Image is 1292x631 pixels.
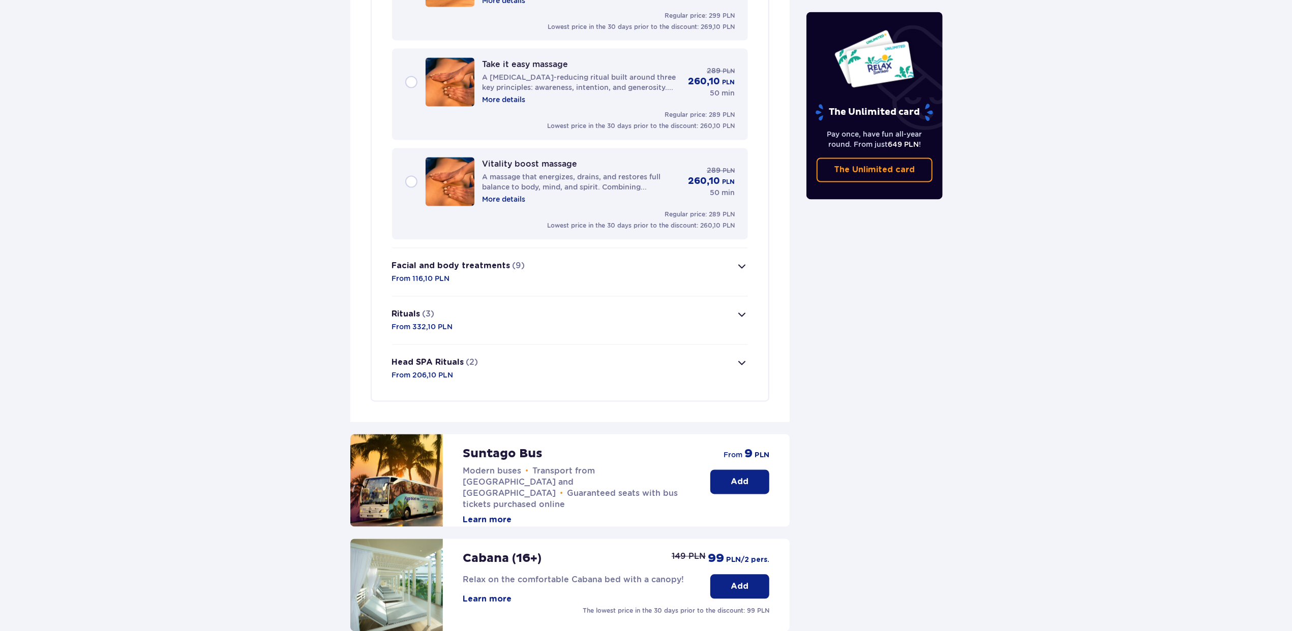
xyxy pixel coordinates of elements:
[726,555,769,565] span: PLN /2 pers.
[723,167,735,176] span: PLN
[392,357,464,368] p: Head SPA Rituals
[463,489,678,510] span: Guaranteed seats with bus tickets purchased online
[463,447,543,462] p: Suntago Bus
[392,345,748,393] button: Head SPA Rituals(2)From 206,10 PLN
[815,104,934,121] p: The Unlimited card
[350,434,443,527] img: attraction
[560,489,563,499] span: •
[724,450,742,460] span: from
[392,248,748,296] button: Facial and body treatments(9)From 116,10 PLN
[722,78,735,87] p: PLN
[817,130,933,150] p: Pay once, have fun all-year round. From just !
[483,172,680,193] p: A massage that energizes, drains, and restores full balance to body, mind, and spirit. Combining ...
[731,477,749,488] p: Add
[548,22,735,31] p: Lowest price in the 30 days prior to the discount: 269,10 PLN
[688,76,720,88] p: 260,10
[834,165,915,176] p: The Unlimited card
[817,158,933,182] a: The Unlimited card
[483,73,680,93] p: A [MEDICAL_DATA]-reducing ritual built around three key principles: awareness, intention, and gen...
[888,141,919,149] span: 649 PLN
[392,261,510,272] p: Facial and body treatments
[483,160,578,169] p: Vitality boost massage
[744,447,753,462] span: 9
[426,157,474,206] img: 68e4eaa4e18c9130822004.jpg
[423,309,435,320] p: (3)
[463,594,512,605] button: Learn more
[708,551,724,566] span: 99
[513,261,525,272] p: (9)
[755,451,769,461] span: PLN
[547,222,735,231] p: Lowest price in the 30 days prior to the discount: 260,10 PLN
[672,551,706,562] p: 149 PLN
[547,122,735,131] p: Lowest price in the 30 days prior to the discount: 260,10 PLN
[483,60,568,70] p: Take it easy massage
[392,322,453,332] p: From 332,10 PLN
[583,607,769,616] p: The lowest price in the 30 days prior to the discount: 99 PLN
[463,575,684,585] span: Relax on the comfortable Cabana bed with a canopy!
[731,581,749,592] p: Add
[483,195,526,205] p: More details
[710,575,769,599] button: Add
[392,309,420,320] p: Rituals
[722,178,735,187] p: PLN
[463,515,512,526] button: Learn more
[392,370,454,381] p: From 206,10 PLN
[466,357,478,368] p: (2)
[526,466,529,477] span: •
[834,29,915,88] img: Two entry cards to Suntago with the word 'UNLIMITED RELAX', featuring a white background with tro...
[665,210,735,219] p: Regular price: 289 PLN
[392,274,450,284] p: From 116,10 PLN
[707,166,720,176] p: 289
[483,95,526,105] p: More details
[710,188,735,198] p: 50 min
[463,551,542,566] p: Cabana (16+)
[426,58,474,107] img: 68e4eaa4e18c9130822004.jpg
[710,470,769,494] button: Add
[463,466,595,498] span: Transport from [GEOGRAPHIC_DATA] and [GEOGRAPHIC_DATA]
[688,176,720,188] p: 260,10
[710,88,735,99] p: 50 min
[665,11,735,20] p: Regular price: 299 PLN
[723,67,735,76] span: PLN
[392,297,748,344] button: Rituals(3)From 332,10 PLN
[665,111,735,120] p: Regular price: 289 PLN
[707,66,720,76] p: 289
[463,466,522,476] span: Modern buses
